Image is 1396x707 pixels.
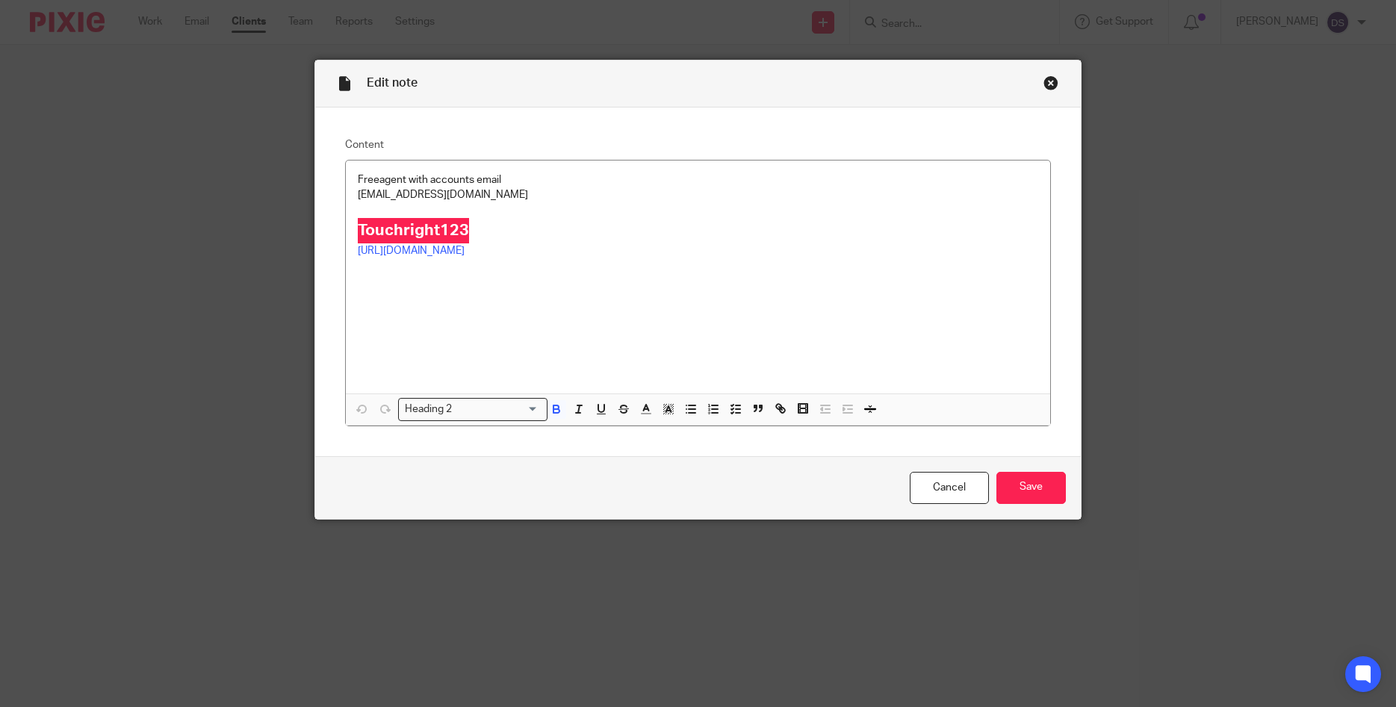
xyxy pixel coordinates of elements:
[402,402,456,417] span: Heading 2
[996,472,1066,504] input: Save
[910,472,989,504] a: Cancel
[358,222,469,238] strong: Touchright123
[1043,75,1058,90] div: Close this dialog window
[456,402,538,417] input: Search for option
[367,77,418,89] span: Edit note
[358,246,465,256] a: [URL][DOMAIN_NAME]
[358,172,1039,187] p: Freeagent with accounts email
[398,398,547,421] div: Search for option
[358,187,1039,202] p: [EMAIL_ADDRESS][DOMAIN_NAME]
[345,137,1052,152] label: Content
